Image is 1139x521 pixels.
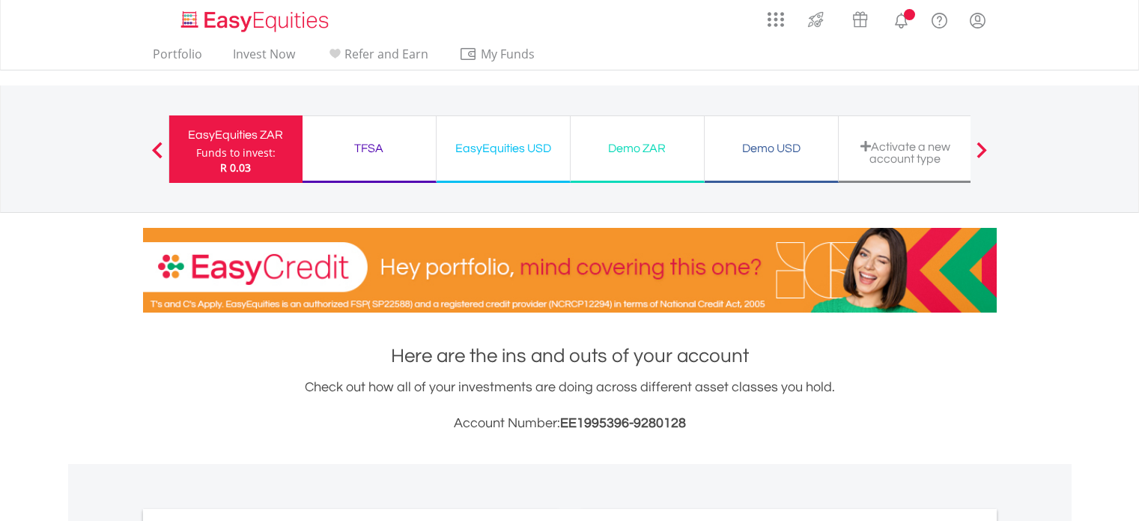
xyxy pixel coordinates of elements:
a: Vouchers [838,4,882,31]
a: Home page [175,4,335,34]
div: EasyEquities USD [446,138,561,159]
h3: Account Number: [143,413,997,434]
a: Portfolio [147,46,208,70]
div: Demo USD [714,138,829,159]
img: vouchers-v2.svg [848,7,872,31]
div: Activate a new account type [848,140,963,165]
a: My Profile [959,4,997,37]
div: EasyEquities ZAR [178,124,294,145]
a: FAQ's and Support [920,4,959,34]
div: TFSA [312,138,427,159]
span: EE1995396-9280128 [560,416,686,430]
div: Check out how all of your investments are doing across different asset classes you hold. [143,377,997,434]
a: AppsGrid [758,4,794,28]
img: EasyCredit Promotion Banner [143,228,997,313]
a: Refer and Earn [320,46,434,70]
img: thrive-v2.svg [804,7,828,31]
span: Refer and Earn [344,46,428,62]
span: My Funds [459,44,557,64]
img: grid-menu-icon.svg [768,11,784,28]
a: Invest Now [227,46,301,70]
div: Demo ZAR [580,138,695,159]
a: Notifications [882,4,920,34]
span: R 0.03 [220,160,251,175]
img: EasyEquities_Logo.png [178,9,335,34]
h1: Here are the ins and outs of your account [143,343,997,370]
div: Funds to invest: [196,145,276,160]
